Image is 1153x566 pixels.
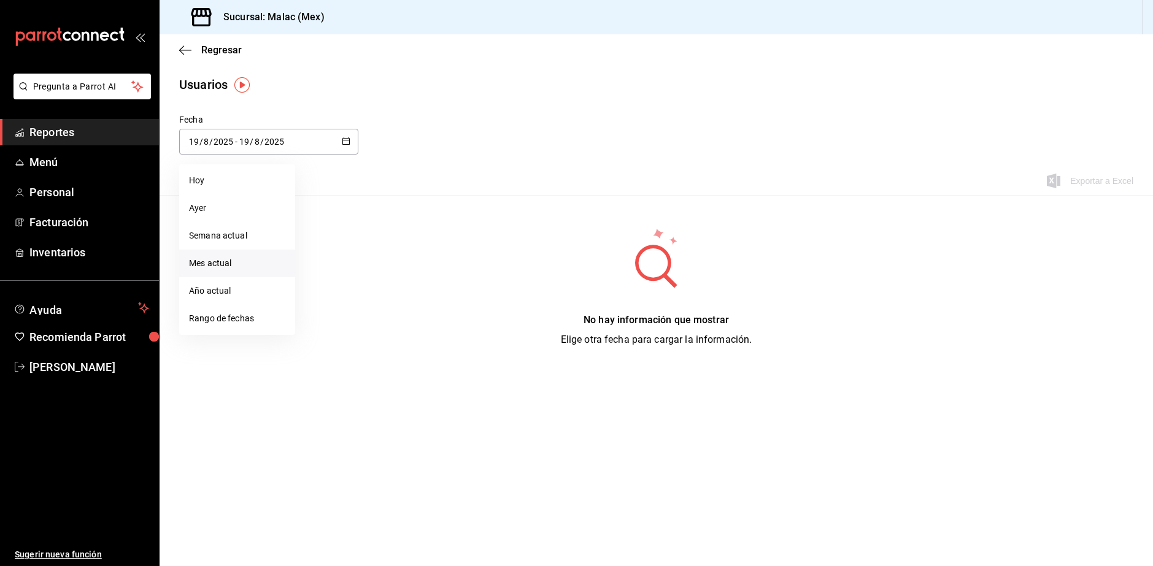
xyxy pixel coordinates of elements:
span: Personal [29,184,149,201]
img: Tooltip marker [234,77,250,93]
span: [PERSON_NAME] [29,359,149,375]
input: Month [254,137,260,147]
span: Menú [29,154,149,170]
li: Rango de fechas [179,305,295,332]
a: Pregunta a Parrot AI [9,89,151,102]
h3: Sucursal: Malac (Mex) [214,10,325,25]
li: Año actual [179,277,295,305]
span: Ayuda [29,300,133,315]
div: Usuarios [179,75,228,94]
span: / [260,137,264,147]
span: Inventarios [29,244,149,261]
span: - [235,137,237,147]
span: Regresar [201,44,242,56]
input: Day [188,137,199,147]
div: No hay información que mostrar [561,313,752,327]
span: Sugerir nueva función [15,548,149,561]
span: / [209,137,213,147]
button: Regresar [179,44,242,56]
span: Facturación [29,214,149,231]
input: Month [203,137,209,147]
input: Year [213,137,234,147]
input: Day [239,137,250,147]
li: Ayer [179,194,295,222]
li: Hoy [179,167,295,194]
span: Reportes [29,124,149,140]
li: Mes actual [179,250,295,277]
span: Elige otra fecha para cargar la información. [561,334,752,345]
input: Year [264,137,285,147]
li: Semana actual [179,222,295,250]
span: Pregunta a Parrot AI [33,80,132,93]
span: / [199,137,203,147]
button: Pregunta a Parrot AI [13,74,151,99]
span: / [250,137,253,147]
div: Fecha [179,113,358,126]
span: Recomienda Parrot [29,329,149,345]
button: open_drawer_menu [135,32,145,42]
